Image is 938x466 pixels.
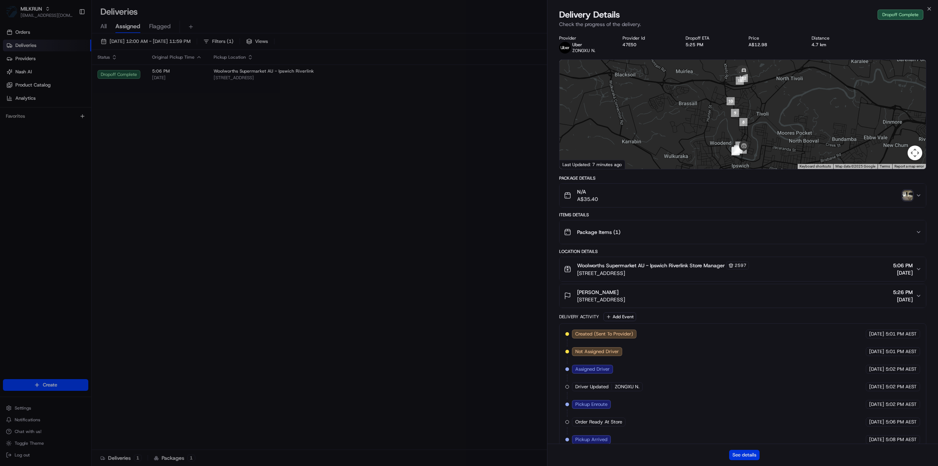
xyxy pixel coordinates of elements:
[572,42,582,48] span: Uber
[560,257,926,281] button: Woolworths Supermarket AU - Ipswich Riverlink Store Manager2597[STREET_ADDRESS]5:06 PM[DATE]
[686,35,737,41] div: Dropoff ETA
[886,384,917,390] span: 5:02 PM AEST
[575,331,633,337] span: Created (Sent To Provider)
[886,419,917,425] span: 5:06 PM AEST
[559,249,926,254] div: Location Details
[575,348,619,355] span: Not Assigned Driver
[735,263,746,268] span: 2597
[615,384,639,390] span: ZONGXU N.
[559,42,571,54] img: uber-new-logo.jpeg
[561,159,586,169] a: Open this area in Google Maps (opens a new window)
[835,164,875,168] span: Map data ©2025 Google
[577,289,618,296] span: [PERSON_NAME]
[908,146,922,160] button: Map camera controls
[886,366,917,373] span: 5:02 PM AEST
[886,401,917,408] span: 5:02 PM AEST
[727,97,735,105] div: 10
[799,164,831,169] button: Keyboard shortcuts
[575,419,622,425] span: Order Ready At Store
[893,269,913,276] span: [DATE]
[559,212,926,218] div: Items Details
[735,142,743,150] div: 7
[869,348,884,355] span: [DATE]
[560,160,625,169] div: Last Updated: 7 minutes ago
[559,175,926,181] div: Package Details
[893,262,913,269] span: 5:06 PM
[559,35,610,41] div: Provider
[736,77,744,85] div: 11
[749,42,800,48] div: A$12.98
[575,384,609,390] span: Driver Updated
[575,436,608,443] span: Pickup Arrived
[893,296,913,303] span: [DATE]
[869,331,884,337] span: [DATE]
[734,145,742,153] div: 2
[869,384,884,390] span: [DATE]
[886,436,917,443] span: 5:08 PM AEST
[575,366,610,373] span: Assigned Driver
[560,184,926,207] button: N/AA$35.40photo_proof_of_delivery image
[893,289,913,296] span: 5:26 PM
[572,48,595,54] span: ZONGXU N.
[734,146,742,154] div: 6
[560,220,926,244] button: Package Items (1)
[559,314,599,320] div: Delivery Activity
[577,195,598,203] span: A$35.40
[812,35,863,41] div: Distance
[732,147,740,155] div: 5
[575,401,608,408] span: Pickup Enroute
[603,312,636,321] button: Add Event
[880,164,890,168] a: Terms
[686,42,737,48] div: 5:25 PM
[886,348,917,355] span: 5:01 PM AEST
[886,331,917,337] span: 5:01 PM AEST
[577,228,620,236] span: Package Items ( 1 )
[732,147,740,155] div: 4
[623,35,674,41] div: Provider Id
[729,450,760,460] button: See details
[623,42,636,48] button: 47E50
[869,366,884,373] span: [DATE]
[869,419,884,425] span: [DATE]
[740,74,748,82] div: 12
[812,42,863,48] div: 4.7 km
[577,262,725,269] span: Woolworths Supermarket AU - Ipswich Riverlink Store Manager
[561,159,586,169] img: Google
[902,190,913,201] img: photo_proof_of_delivery image
[869,436,884,443] span: [DATE]
[559,21,926,28] p: Check the progress of the delivery.
[731,109,739,117] div: 9
[739,118,747,126] div: 8
[577,296,625,303] span: [STREET_ADDRESS]
[559,9,620,21] span: Delivery Details
[560,284,926,308] button: [PERSON_NAME][STREET_ADDRESS]5:26 PM[DATE]
[894,164,924,168] a: Report a map error
[869,401,884,408] span: [DATE]
[577,269,749,277] span: [STREET_ADDRESS]
[577,188,598,195] span: N/A
[749,35,800,41] div: Price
